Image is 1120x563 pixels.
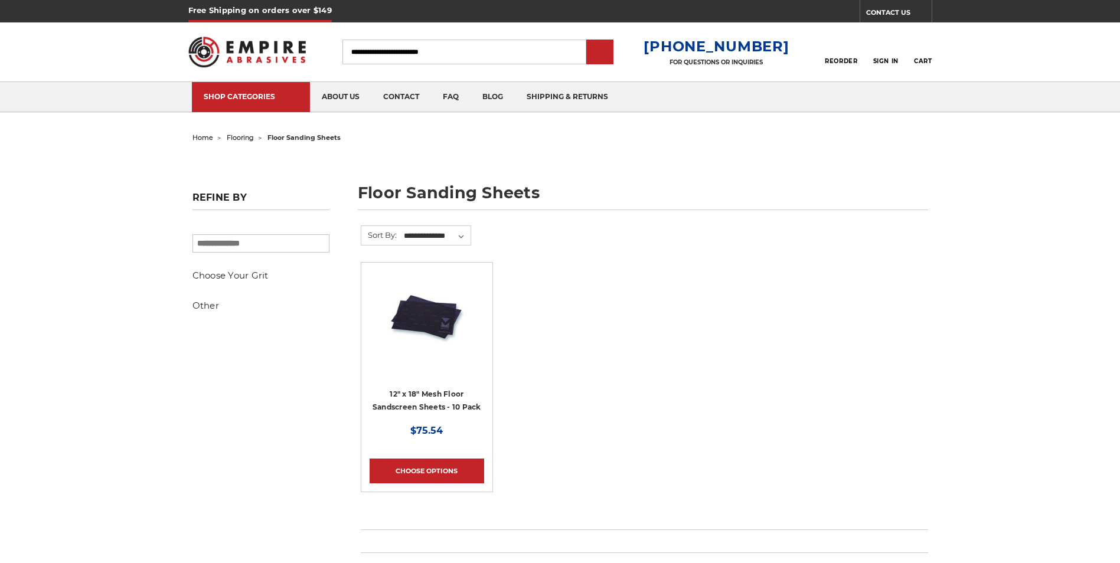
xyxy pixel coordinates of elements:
[914,39,932,65] a: Cart
[431,82,471,112] a: faq
[227,133,254,142] a: flooring
[192,133,213,142] a: home
[370,271,484,385] a: 12" x 18" Floor Sanding Screens
[371,82,431,112] a: contact
[192,269,329,283] h5: Choose Your Grit
[188,29,306,75] img: Empire Abrasives
[310,82,371,112] a: about us
[192,299,329,313] h5: Other
[380,271,474,365] img: 12" x 18" Floor Sanding Screens
[825,39,857,64] a: Reorder
[358,185,928,210] h1: floor sanding sheets
[515,82,620,112] a: shipping & returns
[373,389,481,412] a: 12" x 18" Mesh Floor Sandscreen Sheets - 10 Pack
[370,459,484,483] a: Choose Options
[588,41,612,64] input: Submit
[204,92,298,101] div: SHOP CATEGORIES
[192,192,329,210] h5: Refine by
[644,58,789,66] p: FOR QUESTIONS OR INQUIRIES
[873,57,899,65] span: Sign In
[361,226,397,244] label: Sort By:
[410,425,443,436] span: $75.54
[402,227,471,245] select: Sort By:
[644,38,789,55] a: [PHONE_NUMBER]
[866,6,932,22] a: CONTACT US
[471,82,515,112] a: blog
[192,82,310,112] a: SHOP CATEGORIES
[267,133,341,142] span: floor sanding sheets
[914,57,932,65] span: Cart
[825,57,857,65] span: Reorder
